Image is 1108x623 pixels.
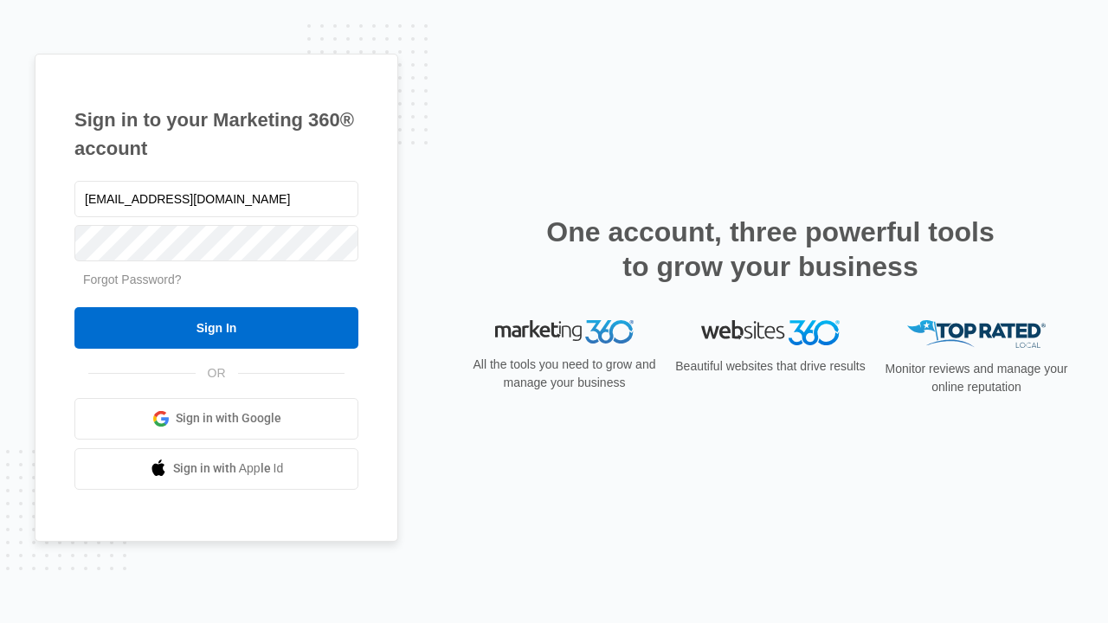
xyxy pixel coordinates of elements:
[541,215,1000,284] h2: One account, three powerful tools to grow your business
[74,181,358,217] input: Email
[467,356,661,392] p: All the tools you need to grow and manage your business
[173,459,284,478] span: Sign in with Apple Id
[701,320,840,345] img: Websites 360
[907,320,1046,349] img: Top Rated Local
[74,106,358,163] h1: Sign in to your Marketing 360® account
[74,307,358,349] input: Sign In
[495,320,634,344] img: Marketing 360
[74,398,358,440] a: Sign in with Google
[176,409,281,427] span: Sign in with Google
[879,360,1073,396] p: Monitor reviews and manage your online reputation
[74,448,358,490] a: Sign in with Apple Id
[673,357,867,376] p: Beautiful websites that drive results
[83,273,182,286] a: Forgot Password?
[196,364,238,382] span: OR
